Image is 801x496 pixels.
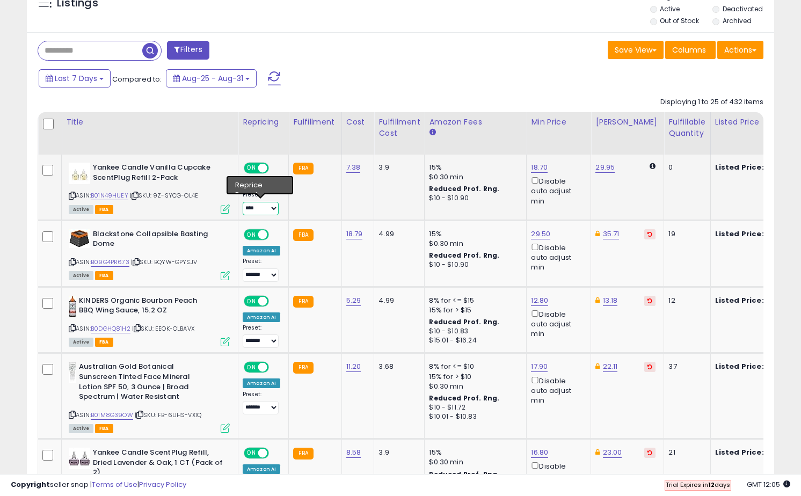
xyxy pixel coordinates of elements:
[715,295,764,305] b: Listed Price:
[69,229,90,248] img: 31ueraFiQFL._SL40_.jpg
[378,229,416,239] div: 4.99
[378,448,416,457] div: 3.9
[267,363,285,372] span: OFF
[378,163,416,172] div: 3.9
[346,295,361,306] a: 5.29
[429,457,518,467] div: $0.30 min
[603,295,618,306] a: 13.18
[293,116,337,128] div: Fulfillment
[531,375,582,406] div: Disable auto adjust min
[429,260,518,269] div: $10 - $10.90
[429,251,499,260] b: Reduced Prof. Rng.
[531,162,548,173] a: 18.70
[531,242,582,273] div: Disable auto adjust min
[378,116,420,139] div: Fulfillment Cost
[55,73,97,84] span: Last 7 Days
[429,336,518,345] div: $15.01 - $16.24
[93,163,223,185] b: Yankee Candle Vanilla Cupcake ScentPlug Refill 2-Pack
[243,258,280,282] div: Preset:
[429,163,518,172] div: 15%
[429,362,518,371] div: 8% for <= $10
[668,163,702,172] div: 0
[69,163,90,184] img: 41TaecIRjML._SL40_.jpg
[293,448,313,459] small: FBA
[245,363,258,372] span: ON
[660,4,680,13] label: Active
[378,362,416,371] div: 3.68
[95,271,113,280] span: FBA
[429,372,518,382] div: 15% for > $10
[69,205,93,214] span: All listings currently available for purchase on Amazon
[91,258,129,267] a: B09G4PR673
[93,229,223,252] b: Blackstone Collapsible Basting Dome
[429,317,499,326] b: Reduced Prof. Rng.
[167,41,209,60] button: Filters
[243,246,280,256] div: Amazon AI
[668,229,702,239] div: 19
[595,162,615,173] a: 29.95
[79,362,209,404] b: Australian Gold Botanical Sunscreen Tinted Face Mineral Lotion SPF 50, 3 Ounce | Broad Spectrum |...
[715,162,764,172] b: Listed Price:
[139,479,186,490] a: Privacy Policy
[429,296,518,305] div: 8% for <= $15
[346,229,363,239] a: 18.79
[531,447,548,458] a: 16.80
[531,460,582,491] div: Disable auto adjust min
[715,361,764,371] b: Listed Price:
[429,239,518,249] div: $0.30 min
[132,324,194,333] span: | SKU: EEOK-OLBAVX
[346,162,361,173] a: 7.38
[668,116,705,139] div: Fulfillable Quantity
[11,480,186,490] div: seller snap | |
[245,164,258,173] span: ON
[69,229,230,279] div: ASIN:
[243,179,280,189] div: Amazon AI
[378,296,416,305] div: 4.99
[723,16,752,25] label: Archived
[267,449,285,458] span: OFF
[92,479,137,490] a: Terms of Use
[429,393,499,403] b: Reduced Prof. Rng.
[95,424,113,433] span: FBA
[243,378,280,388] div: Amazon AI
[267,296,285,305] span: OFF
[715,229,764,239] b: Listed Price:
[429,194,518,203] div: $10 - $10.90
[429,382,518,391] div: $0.30 min
[243,324,280,348] div: Preset:
[603,447,622,458] a: 23.00
[603,361,618,372] a: 22.11
[429,184,499,193] b: Reduced Prof. Rng.
[267,230,285,239] span: OFF
[715,447,764,457] b: Listed Price:
[91,191,128,200] a: B01N49HUEY
[243,391,280,415] div: Preset:
[747,479,790,490] span: 2025-09-8 12:05 GMT
[608,41,664,59] button: Save View
[293,296,313,308] small: FBA
[166,69,257,87] button: Aug-25 - Aug-31
[11,479,50,490] strong: Copyright
[69,338,93,347] span: All listings currently available for purchase on Amazon
[69,296,230,346] div: ASIN:
[531,175,582,206] div: Disable auto adjust min
[668,362,702,371] div: 37
[112,74,162,84] span: Compared to:
[130,191,198,200] span: | SKU: 9Z-SYCG-OL4E
[723,4,763,13] label: Deactivated
[245,296,258,305] span: ON
[531,116,586,128] div: Min Price
[243,191,280,215] div: Preset:
[346,361,361,372] a: 11.20
[91,411,133,420] a: B01M8G39OW
[293,362,313,374] small: FBA
[69,296,76,317] img: 41TwhLy++yL._SL40_.jpg
[429,412,518,421] div: $10.01 - $10.83
[135,411,201,419] span: | SKU: FB-6UHS-VX1Q
[429,403,518,412] div: $10 - $11.72
[69,362,76,383] img: 31ix5GwL0XL._SL40_.jpg
[708,480,715,489] b: 12
[93,448,223,480] b: Yankee Candle ScentPlug Refill, Dried Lavender & Oak, 1 CT (Pack of 2)
[245,449,258,458] span: ON
[660,16,699,25] label: Out of Stock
